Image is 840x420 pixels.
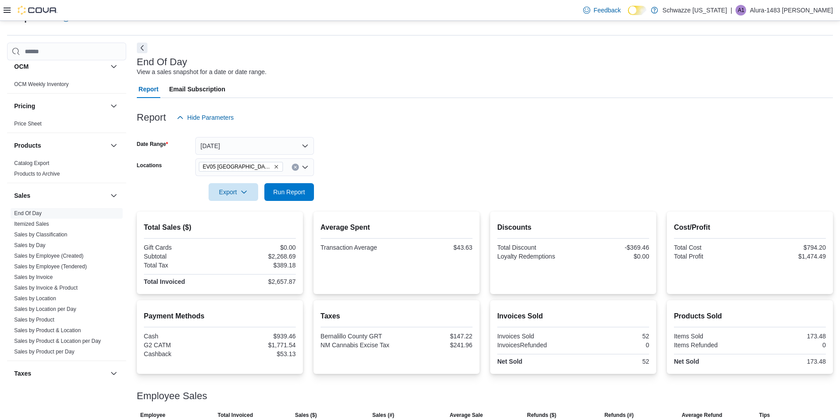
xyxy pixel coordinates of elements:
[144,262,218,269] div: Total Tax
[214,183,253,201] span: Export
[108,101,119,111] button: Pricing
[7,79,126,93] div: OCM
[14,349,74,355] a: Sales by Product per Day
[321,341,395,349] div: NM Cannabis Excise Tax
[221,341,296,349] div: $1,771.54
[199,162,283,172] span: EV05 Uptown
[137,57,187,67] h3: End Of Day
[14,231,67,238] span: Sales by Classification
[575,244,649,251] div: -$369.46
[575,333,649,340] div: 52
[144,244,218,251] div: Gift Cards
[14,252,84,259] span: Sales by Employee (Created)
[674,253,748,260] div: Total Profit
[14,221,49,227] a: Itemized Sales
[209,183,258,201] button: Export
[14,263,87,270] a: Sales by Employee (Tendered)
[14,306,76,312] a: Sales by Location per Day
[137,391,207,401] h3: Employee Sales
[750,5,833,16] p: Alura-1483 [PERSON_NAME]
[137,162,162,169] label: Locations
[14,220,49,228] span: Itemized Sales
[527,412,556,419] span: Refunds ($)
[751,358,826,365] div: 173.48
[14,338,101,344] a: Sales by Product & Location per Day
[295,412,317,419] span: Sales ($)
[14,274,53,281] span: Sales by Invoice
[14,121,42,127] a: Price Sheet
[14,160,49,167] span: Catalog Export
[398,341,472,349] div: $241.96
[14,369,31,378] h3: Taxes
[398,333,472,340] div: $147.22
[497,341,572,349] div: InvoicesRefunded
[108,190,119,201] button: Sales
[751,341,826,349] div: 0
[221,333,296,340] div: $939.46
[108,368,119,379] button: Taxes
[321,222,472,233] h2: Average Spent
[108,61,119,72] button: OCM
[575,253,649,260] div: $0.00
[108,140,119,151] button: Products
[497,333,572,340] div: Invoices Sold
[144,333,218,340] div: Cash
[497,253,572,260] div: Loyalty Redemptions
[137,43,147,53] button: Next
[731,5,732,16] p: |
[497,222,649,233] h2: Discounts
[751,253,826,260] div: $1,474.49
[14,141,41,150] h3: Products
[14,253,84,259] a: Sales by Employee (Created)
[302,164,309,171] button: Open list of options
[14,348,74,355] span: Sales by Product per Day
[14,210,42,216] a: End Of Day
[450,412,483,419] span: Average Sale
[14,369,107,378] button: Taxes
[14,242,46,248] a: Sales by Day
[14,338,101,345] span: Sales by Product & Location per Day
[14,191,31,200] h3: Sales
[169,80,225,98] span: Email Subscription
[674,333,748,340] div: Items Sold
[14,191,107,200] button: Sales
[14,141,107,150] button: Products
[674,244,748,251] div: Total Cost
[14,242,46,249] span: Sales by Day
[274,164,279,169] button: Remove EV05 Uptown from selection in this group
[137,112,166,123] h3: Report
[372,412,394,419] span: Sales (#)
[203,162,272,171] span: EV05 [GEOGRAPHIC_DATA]
[14,317,54,323] a: Sales by Product
[674,358,699,365] strong: Net Sold
[628,6,646,15] input: Dark Mode
[195,137,314,155] button: [DATE]
[217,412,253,419] span: Total Invoiced
[738,5,744,16] span: A1
[187,113,234,122] span: Hide Parameters
[144,341,218,349] div: G2 CATM
[273,188,305,196] span: Run Report
[674,222,826,233] h2: Cost/Profit
[7,208,126,361] div: Sales
[682,412,723,419] span: Average Refund
[14,81,69,88] span: OCM Weekly Inventory
[662,5,727,16] p: Schwazze [US_STATE]
[14,295,56,302] span: Sales by Location
[14,295,56,302] a: Sales by Location
[14,102,107,110] button: Pricing
[398,244,472,251] div: $43.63
[14,285,77,291] a: Sales by Invoice & Product
[144,253,218,260] div: Subtotal
[292,164,299,171] button: Clear input
[7,118,126,133] div: Pricing
[14,263,87,270] span: Sales by Employee (Tendered)
[604,412,634,419] span: Refunds (#)
[221,253,296,260] div: $2,268.69
[674,341,748,349] div: Items Refunded
[221,278,296,285] div: $2,657.87
[14,81,69,87] a: OCM Weekly Inventory
[14,210,42,217] span: End Of Day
